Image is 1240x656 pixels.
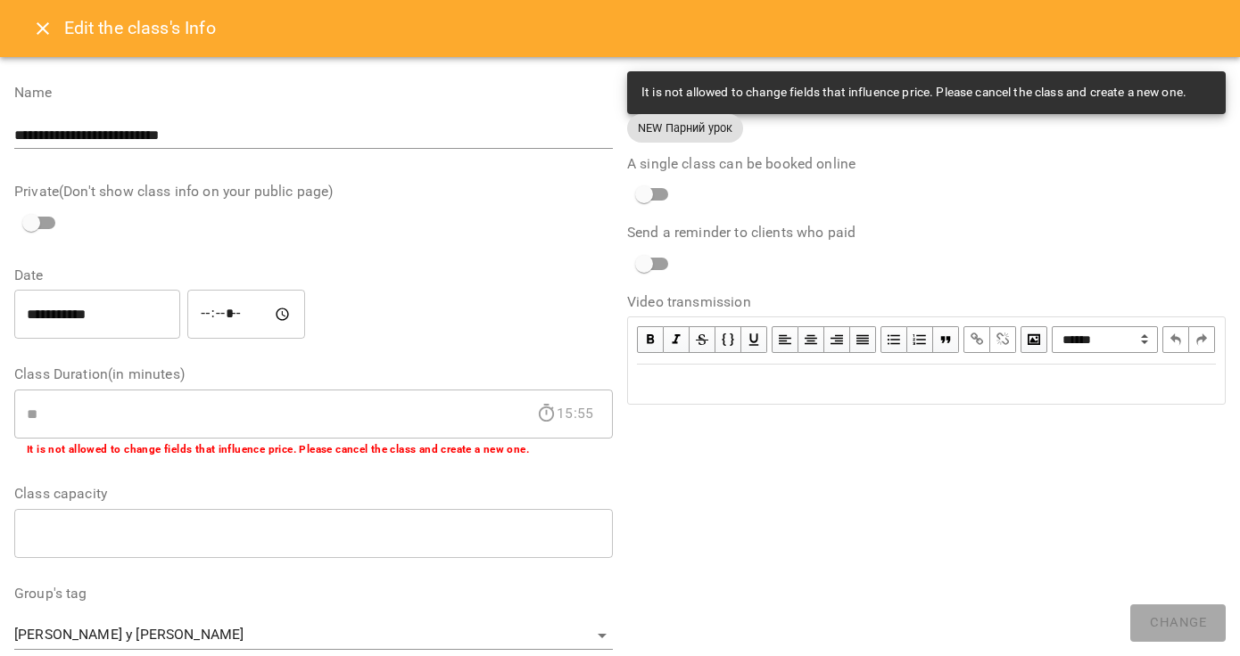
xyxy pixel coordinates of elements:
[637,326,664,353] button: Bold
[14,586,613,601] label: Group's tag
[641,77,1186,109] div: It is not allowed to change fields that influence price. Please cancel the class and create a new...
[14,367,613,381] label: Class Duration(in minutes)
[690,326,715,353] button: Strikethrough
[14,487,613,501] label: Class capacity
[850,326,876,353] button: Align Justify
[1052,326,1158,353] span: Normal
[1189,326,1215,353] button: Redo
[627,295,1226,309] label: Video transmission
[907,326,933,353] button: OL
[627,225,1226,240] label: Send a reminder to clients who paid
[664,326,690,353] button: Italic
[21,7,64,50] button: Close
[14,268,613,283] label: Date
[14,184,613,199] label: Private(Don't show class info on your public page)
[627,157,1226,171] label: A single class can be booked online
[627,119,743,136] span: NEW Парний урок
[715,326,741,353] button: Monospace
[1052,326,1158,353] select: Block type
[824,326,850,353] button: Align Right
[14,621,613,650] div: [PERSON_NAME] y [PERSON_NAME]
[741,326,767,353] button: Underline
[14,86,613,100] label: Name
[798,326,824,353] button: Align Center
[64,14,216,42] h6: Edit the class's Info
[933,326,959,353] button: Blockquote
[772,326,798,353] button: Align Left
[1162,326,1189,353] button: Undo
[880,326,907,353] button: UL
[27,443,529,455] b: It is not allowed to change fields that influence price. Please cancel the class and create a new...
[963,326,990,353] button: Link
[1021,326,1047,353] button: Image
[629,365,1224,403] div: Edit text
[990,326,1016,353] button: Remove Link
